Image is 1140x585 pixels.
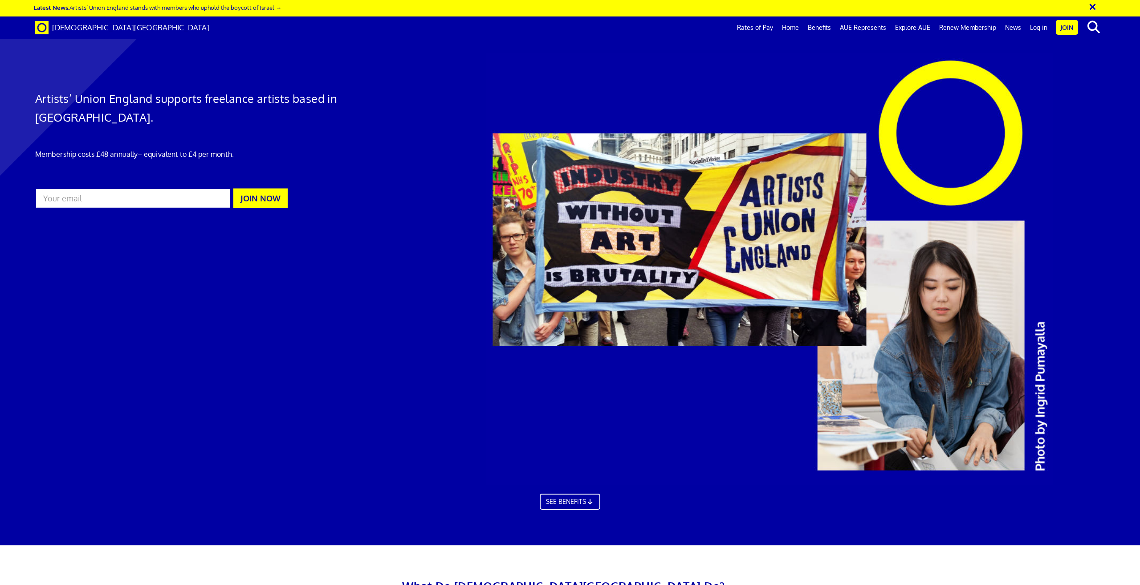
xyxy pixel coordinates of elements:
a: Rates of Pay [733,16,778,39]
a: Join [1056,20,1078,35]
a: Benefits [803,16,835,39]
a: Log in [1026,16,1052,39]
button: search [1080,18,1107,37]
a: Home [778,16,803,39]
a: SEE BENEFITS [540,494,600,510]
a: Brand [DEMOGRAPHIC_DATA][GEOGRAPHIC_DATA] [28,16,216,39]
h1: Artists’ Union England supports freelance artists based in [GEOGRAPHIC_DATA]. [35,89,383,127]
p: Membership costs £48 annually – equivalent to £4 per month. [35,149,383,160]
span: [DEMOGRAPHIC_DATA][GEOGRAPHIC_DATA] [52,23,209,32]
a: AUE Represents [835,16,891,39]
a: Explore AUE [891,16,935,39]
a: News [1001,16,1026,39]
strong: Latest News: [34,4,69,11]
input: Your email [35,188,231,209]
a: Latest News:Artists’ Union England stands with members who uphold the boycott of Israel → [34,4,281,11]
button: JOIN NOW [233,188,288,208]
a: Renew Membership [935,16,1001,39]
